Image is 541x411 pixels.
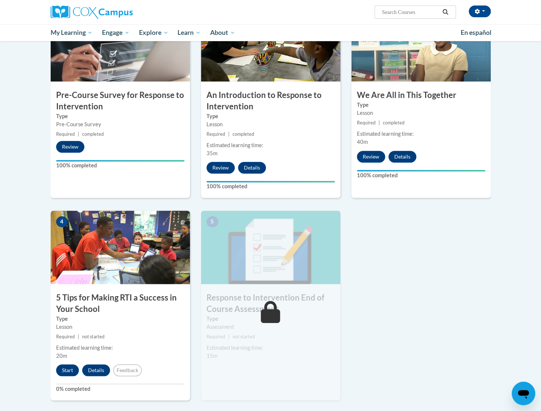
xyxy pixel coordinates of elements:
button: Review [56,141,84,153]
span: | [379,120,380,126]
span: 35m [206,150,218,156]
img: Course Image [201,8,340,81]
div: Estimated learning time: [357,130,485,138]
button: Review [357,151,385,163]
span: 15m [206,353,218,359]
div: Lesson [357,109,485,117]
iframe: Button to launch messaging window [512,382,535,405]
span: not started [233,334,255,339]
span: 40m [357,139,368,145]
img: Course Image [51,8,190,81]
div: Your progress [56,160,184,161]
div: Lesson [56,323,184,331]
span: Required [206,131,225,137]
div: Pre-Course Survey [56,120,184,128]
span: | [228,334,230,339]
label: 0% completed [56,385,184,393]
span: | [78,334,79,339]
h3: An Introduction to Response to Intervention [201,90,340,112]
div: Your progress [357,170,485,171]
span: 4 [56,216,68,227]
img: Course Image [51,211,190,284]
span: Explore [139,28,168,37]
label: Type [206,315,335,323]
span: completed [383,120,405,126]
span: 5 [206,216,218,227]
span: | [78,131,79,137]
a: En español [456,25,496,40]
span: 20m [56,353,67,359]
a: Engage [97,24,134,41]
button: Account Settings [469,6,491,17]
img: Cox Campus [51,6,133,19]
span: En español [461,29,491,36]
button: Feedback [113,364,142,376]
button: Review [206,162,235,174]
button: Search [440,8,451,17]
a: About [205,24,240,41]
label: 100% completed [357,171,485,179]
span: completed [82,131,104,137]
label: Type [56,112,184,120]
img: Course Image [201,211,340,284]
span: | [228,131,230,137]
label: 100% completed [206,182,335,190]
span: Required [56,131,75,137]
span: Required [357,120,376,126]
div: Your progress [206,181,335,182]
span: Learn [178,28,201,37]
button: Details [82,364,110,376]
img: Course Image [351,8,491,81]
button: Details [388,151,416,163]
h3: Pre-Course Survey for Response to Intervention [51,90,190,112]
a: My Learning [46,24,98,41]
div: Estimated learning time: [206,344,335,352]
div: Main menu [40,24,502,41]
button: Details [238,162,266,174]
span: completed [233,131,254,137]
label: Type [357,101,485,109]
a: Explore [134,24,173,41]
div: Assessment [206,323,335,331]
span: My Learning [50,28,92,37]
span: About [210,28,235,37]
h3: Response to Intervention End of Course Assessment [201,292,340,315]
span: not started [82,334,105,339]
label: 100% completed [56,161,184,170]
input: Search Courses [381,8,440,17]
div: Lesson [206,120,335,128]
button: Start [56,364,79,376]
a: Cox Campus [51,6,190,19]
h3: 5 Tips for Making RTI a Success in Your School [51,292,190,315]
span: Required [206,334,225,339]
span: Engage [102,28,129,37]
a: Learn [173,24,205,41]
div: Estimated learning time: [206,141,335,149]
h3: We Are All in This Together [351,90,491,101]
div: Estimated learning time: [56,344,184,352]
label: Type [56,315,184,323]
label: Type [206,112,335,120]
span: Required [56,334,75,339]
